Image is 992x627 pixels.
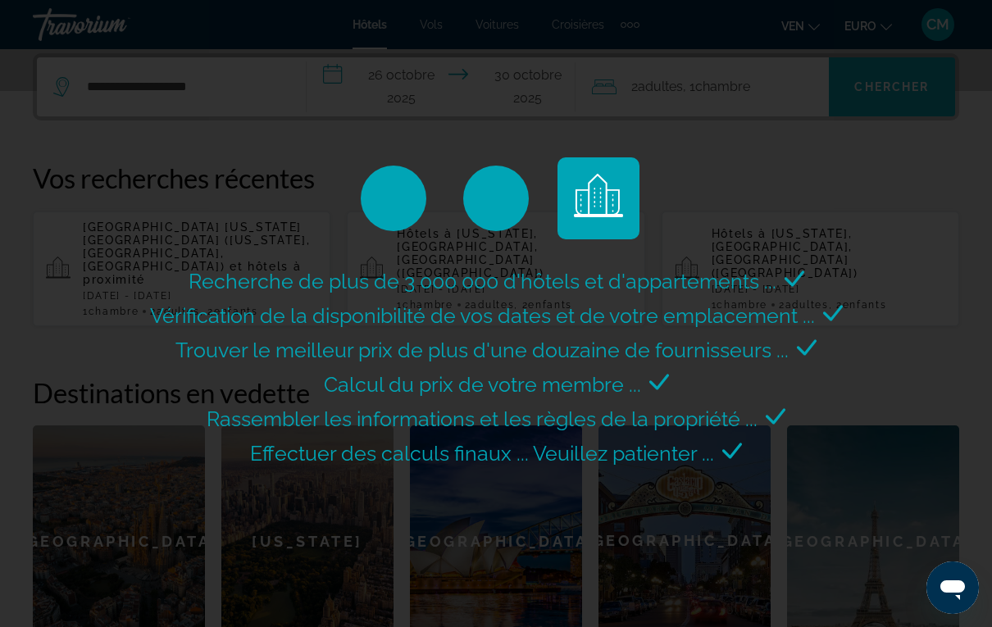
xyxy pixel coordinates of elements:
[324,372,641,397] span: Calcul du prix de votre membre ...
[250,441,714,466] span: Effectuer des calculs finaux ... Veuillez patienter ...
[175,338,789,362] span: Trouver le meilleur prix de plus d'une douzaine de fournisseurs ...
[926,561,979,614] iframe: Bouton de lancement de la fenêtre de messagerie
[150,303,815,328] span: Vérification de la disponibilité de vos dates et de votre emplacement ...
[189,269,776,293] span: Recherche de plus de 3 000 000 d'hôtels et d'appartements ...
[207,407,758,431] span: Rassembler les informations et les règles de la propriété ...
